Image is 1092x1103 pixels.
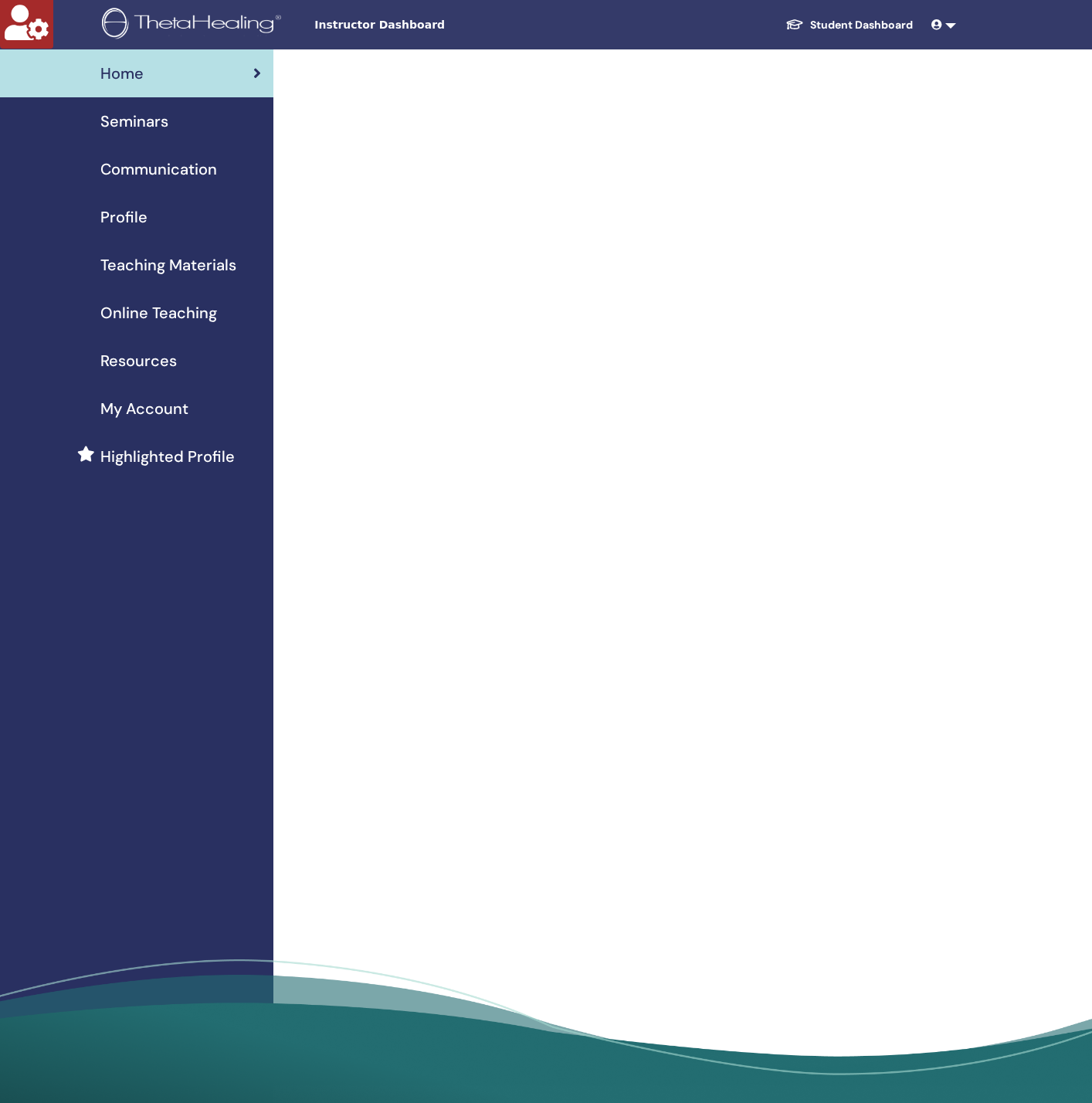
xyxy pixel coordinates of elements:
img: graduation-cap-white.svg [785,18,804,31]
span: Communication [100,158,217,181]
span: My Account [100,397,188,420]
span: Home [100,62,144,85]
span: Instructor Dashboard [314,17,546,33]
span: Online Teaching [100,301,217,324]
span: Teaching Materials [100,253,236,277]
img: logo.png [102,8,287,42]
span: Resources [100,349,177,372]
span: Highlighted Profile [100,445,235,468]
a: Student Dashboard [773,11,925,39]
span: Seminars [100,110,168,133]
span: Profile [100,205,148,229]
